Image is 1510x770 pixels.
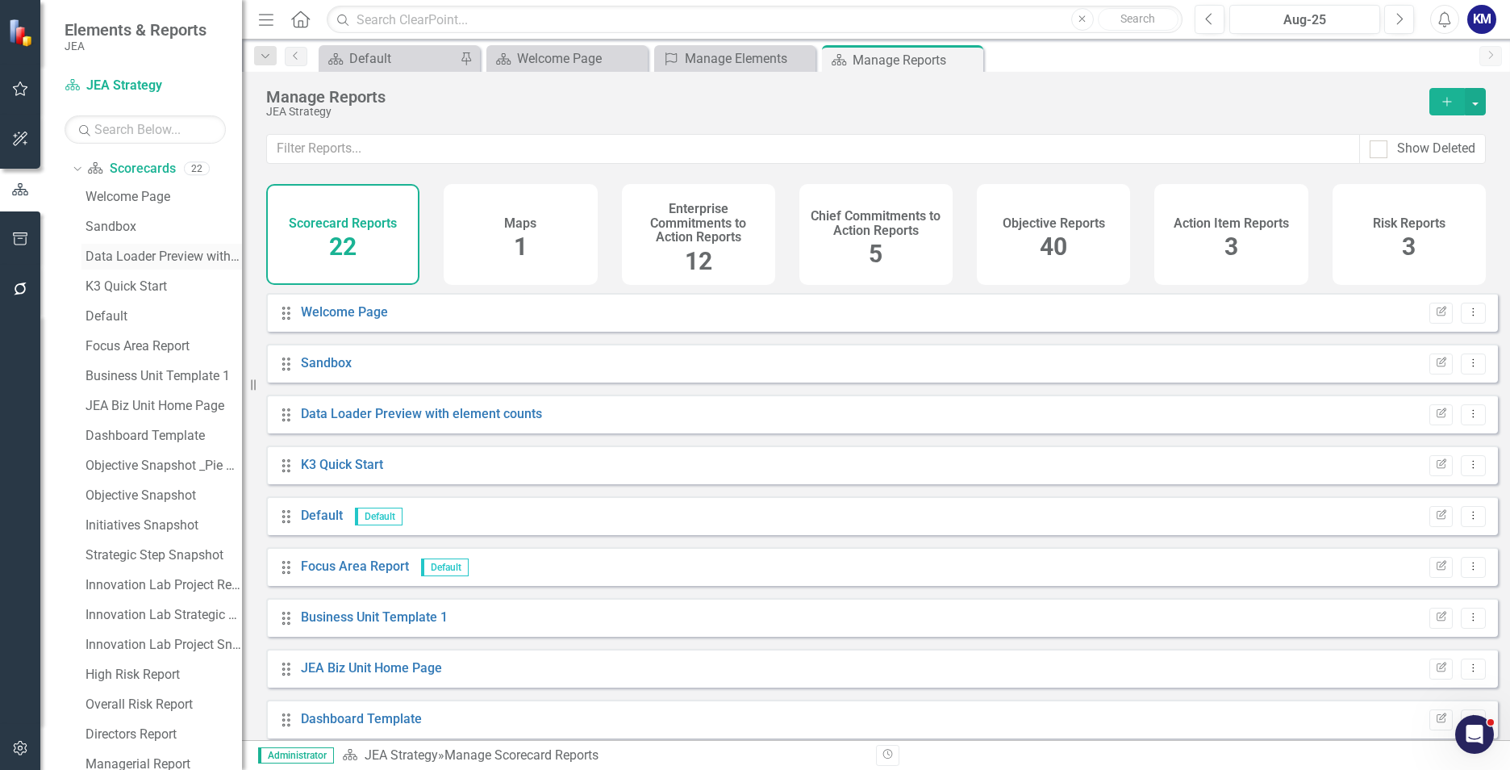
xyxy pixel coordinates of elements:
[65,40,206,52] small: JEA
[86,309,242,324] div: Default
[869,240,882,268] span: 5
[184,161,210,175] div: 22
[258,747,334,764] span: Administrator
[81,244,242,270] a: Data Loader Preview with element counts
[301,304,388,320] a: Welcome Page
[266,134,1360,164] input: Filter Reports...
[86,548,242,563] div: Strategic Step Snapshot
[81,542,242,568] a: Strategic Step Snapshot
[342,747,864,765] div: » Manage Scorecard Reports
[517,48,644,69] div: Welcome Page
[86,339,242,354] div: Focus Area Report
[658,48,811,69] a: Manage Elements
[81,274,242,299] a: K3 Quick Start
[1120,12,1155,25] span: Search
[301,355,352,370] a: Sandbox
[86,518,242,533] div: Initiatives Snapshot
[365,747,438,763] a: JEA Strategy
[1174,216,1289,231] h4: Action Item Reports
[86,279,242,294] div: K3 Quick Start
[81,393,242,419] a: JEA Biz Unit Home Page
[86,638,242,652] div: Innovation Lab Project Snapshot
[809,209,943,237] h4: Chief Commitments to Action Reports
[7,17,38,48] img: ClearPoint Strategy
[323,48,456,69] a: Default
[327,6,1183,34] input: Search ClearPoint...
[81,483,242,508] a: Objective Snapshot
[504,216,536,231] h4: Maps
[301,508,343,523] a: Default
[514,232,528,261] span: 1
[81,214,242,240] a: Sandbox
[1235,10,1374,30] div: Aug-25
[86,249,242,264] div: Data Loader Preview with element counts
[1229,5,1380,34] button: Aug-25
[81,722,242,747] a: Directors Report
[301,711,422,726] a: Dashboard Template
[266,88,1413,106] div: Manage Reports
[1040,232,1067,261] span: 40
[86,608,242,622] div: Innovation Lab Strategic Step Snapshot
[86,697,242,712] div: Overall Risk Report
[86,190,242,204] div: Welcome Page
[632,202,765,245] h4: Enterprise Commitments to Action Reports
[1373,216,1445,231] h4: Risk Reports
[87,160,175,178] a: Scorecards
[81,662,242,688] a: High Risk Report
[81,692,242,718] a: Overall Risk Report
[301,457,383,472] a: K3 Quick Start
[65,77,226,95] a: JEA Strategy
[349,48,456,69] div: Default
[301,406,542,421] a: Data Loader Preview with element counts
[86,399,242,413] div: JEA Biz Unit Home Page
[81,333,242,359] a: Focus Area Report
[65,20,206,40] span: Elements & Reports
[81,513,242,538] a: Initiatives Snapshot
[81,572,242,598] a: Innovation Lab Project Report Overview
[81,363,242,389] a: Business Unit Template 1
[1397,140,1475,158] div: Show Deleted
[81,184,242,210] a: Welcome Page
[1098,8,1178,31] button: Search
[81,303,242,329] a: Default
[685,247,712,275] span: 12
[86,488,242,503] div: Objective Snapshot
[86,369,242,383] div: Business Unit Template 1
[86,667,242,682] div: High Risk Report
[355,508,403,525] span: Default
[301,559,409,574] a: Focus Area Report
[289,216,397,231] h4: Scorecard Reports
[329,232,357,261] span: 22
[301,660,442,676] a: JEA Biz Unit Home Page
[853,50,979,70] div: Manage Reports
[266,106,1413,118] div: JEA Strategy
[1455,715,1494,754] iframe: Intercom live chat
[81,423,242,449] a: Dashboard Template
[490,48,644,69] a: Welcome Page
[81,453,242,479] a: Objective Snapshot _Pie Chart
[86,458,242,473] div: Objective Snapshot _Pie Chart
[81,632,242,658] a: Innovation Lab Project Snapshot
[1003,216,1105,231] h4: Objective Reports
[1467,5,1496,34] button: KM
[81,602,242,628] a: Innovation Lab Strategic Step Snapshot
[1224,232,1238,261] span: 3
[685,48,811,69] div: Manage Elements
[86,429,242,443] div: Dashboard Template
[301,609,448,625] a: Business Unit Template 1
[1402,232,1416,261] span: 3
[86,578,242,592] div: Innovation Lab Project Report Overview
[86,220,242,234] div: Sandbox
[65,115,226,144] input: Search Below...
[86,727,242,742] div: Directors Report
[421,559,469,576] span: Default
